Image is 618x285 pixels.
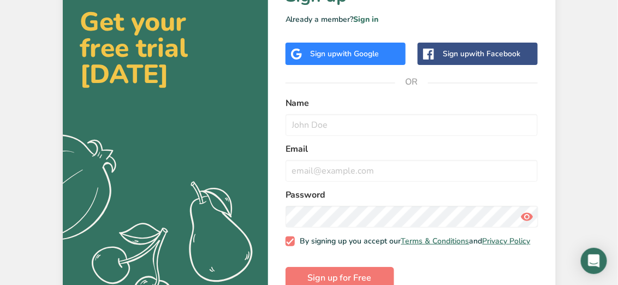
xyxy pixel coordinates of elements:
[286,188,538,201] label: Password
[443,48,520,60] div: Sign up
[337,49,379,59] span: with Google
[311,48,379,60] div: Sign up
[286,114,538,136] input: John Doe
[469,49,520,59] span: with Facebook
[286,97,538,110] label: Name
[401,236,470,246] a: Terms & Conditions
[286,143,538,156] label: Email
[295,236,531,246] span: By signing up you accept our and
[286,160,538,182] input: email@example.com
[395,66,428,98] span: OR
[80,9,251,87] h2: Get your free trial [DATE]
[354,14,379,25] a: Sign in
[308,271,372,284] span: Sign up for Free
[483,236,531,246] a: Privacy Policy
[581,248,607,274] div: Open Intercom Messenger
[286,14,538,25] p: Already a member?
